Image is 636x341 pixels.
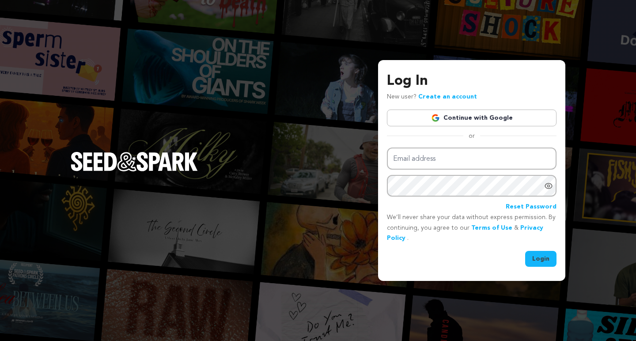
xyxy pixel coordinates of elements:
[506,202,556,212] a: Reset Password
[544,182,553,190] a: Show password as plain text. Warning: this will display your password on the screen.
[71,152,198,189] a: Seed&Spark Homepage
[387,92,477,102] p: New user?
[471,225,512,231] a: Terms of Use
[387,212,556,244] p: We’ll never share your data without express permission. By continuing, you agree to our & .
[387,71,556,92] h3: Log In
[431,114,440,122] img: Google logo
[418,94,477,100] a: Create an account
[387,110,556,126] a: Continue with Google
[387,148,556,170] input: Email address
[71,152,198,171] img: Seed&Spark Logo
[525,251,556,267] button: Login
[463,132,480,140] span: or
